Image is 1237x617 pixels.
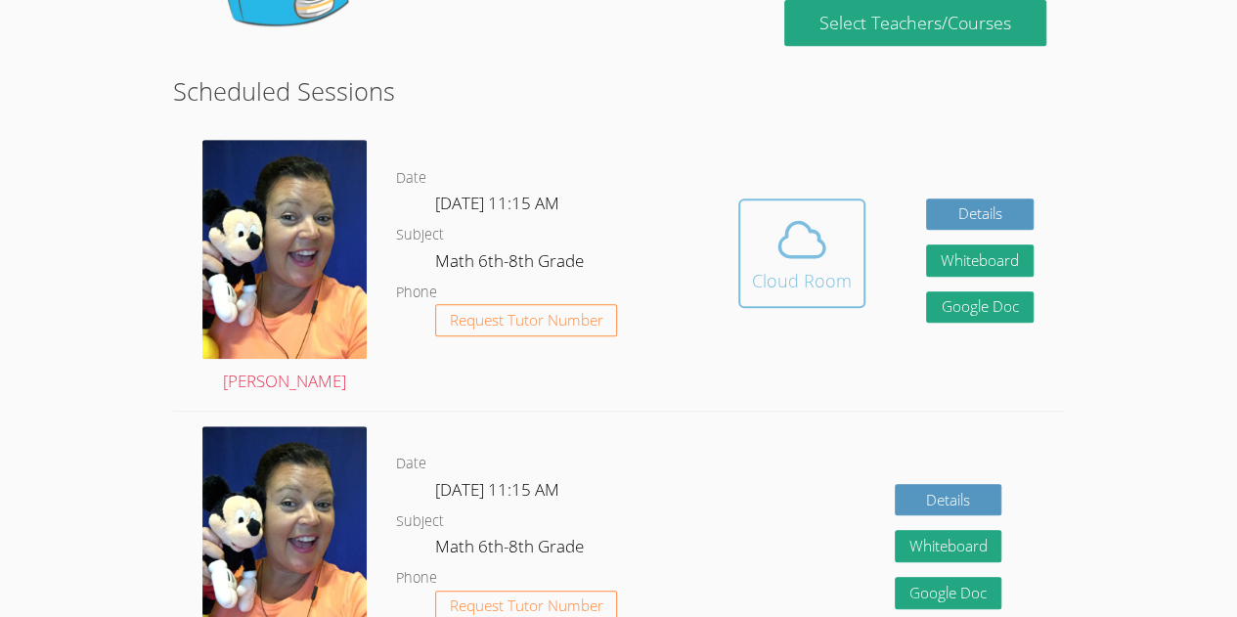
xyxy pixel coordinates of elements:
dt: Subject [396,223,444,247]
a: Google Doc [895,577,1002,609]
dt: Date [396,166,426,191]
dt: Phone [396,566,437,591]
button: Request Tutor Number [435,304,618,336]
dd: Math 6th-8th Grade [435,247,588,281]
span: Request Tutor Number [450,313,603,328]
button: Cloud Room [738,198,865,308]
dt: Phone [396,281,437,305]
div: Cloud Room [752,267,852,294]
dt: Subject [396,509,444,534]
dd: Math 6th-8th Grade [435,533,588,566]
span: [DATE] 11:15 AM [435,478,559,501]
a: Details [895,484,1002,516]
a: Google Doc [926,291,1034,324]
img: avatar.png [202,140,367,359]
h2: Scheduled Sessions [173,72,1064,110]
a: Details [926,198,1034,231]
button: Whiteboard [926,244,1034,277]
span: [DATE] 11:15 AM [435,192,559,214]
dt: Date [396,452,426,476]
button: Whiteboard [895,530,1002,562]
span: Request Tutor Number [450,598,603,613]
a: [PERSON_NAME] [202,140,367,395]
